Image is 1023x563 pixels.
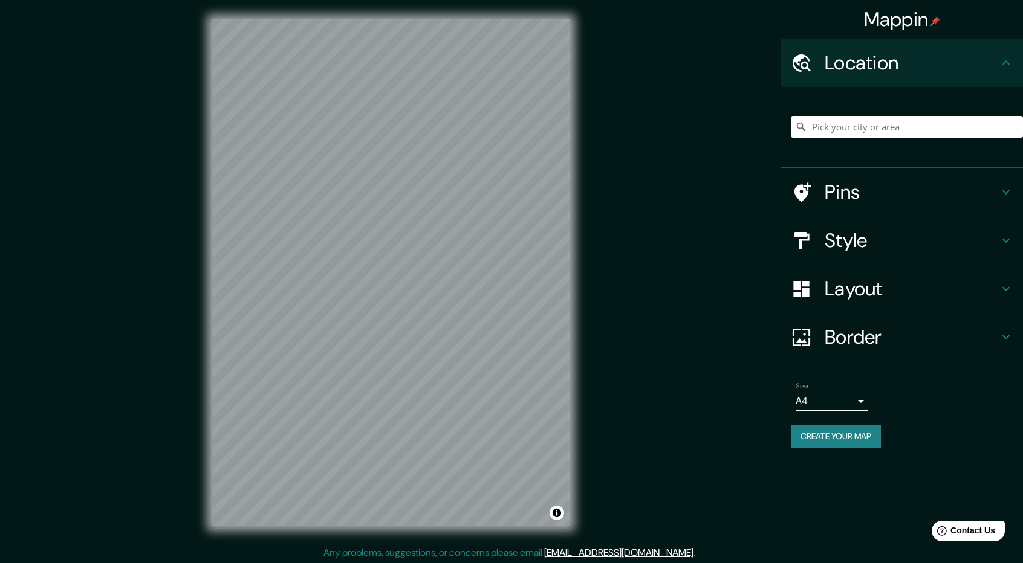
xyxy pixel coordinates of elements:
div: Pins [781,168,1023,216]
h4: Pins [825,180,999,204]
input: Pick your city or area [791,116,1023,138]
div: Location [781,39,1023,87]
h4: Style [825,228,999,253]
h4: Mappin [864,7,941,31]
a: [EMAIL_ADDRESS][DOMAIN_NAME] [544,546,693,559]
p: Any problems, suggestions, or concerns please email . [323,545,695,560]
div: . [695,545,697,560]
img: pin-icon.png [930,16,940,26]
h4: Layout [825,277,999,301]
h4: Location [825,51,999,75]
div: Style [781,216,1023,265]
div: . [697,545,700,560]
div: A4 [796,391,868,411]
label: Size [796,381,808,391]
canvas: Map [212,19,570,526]
button: Create your map [791,425,881,448]
iframe: Help widget launcher [915,516,1010,550]
div: Layout [781,265,1023,313]
button: Toggle attribution [550,506,564,520]
div: Border [781,313,1023,361]
h4: Border [825,325,999,349]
